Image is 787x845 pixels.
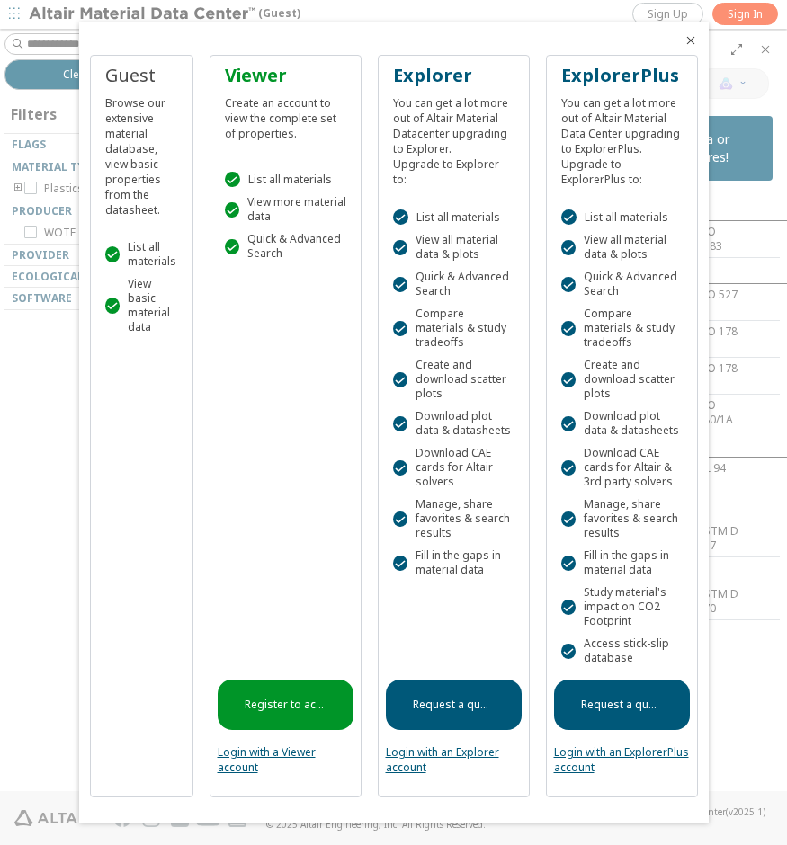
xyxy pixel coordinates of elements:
div: Create an account to view the complete set of properties. [225,88,346,141]
div: Download CAE cards for Altair solvers [393,446,514,489]
div: Quick & Advanced Search [225,232,346,261]
div: List all materials [105,240,178,269]
div: You can get a lot more out of Altair Material Data Center upgrading to ExplorerPlus. Upgrade to E... [561,88,683,187]
div:  [393,209,409,226]
div:  [393,372,407,388]
div: View more material data [225,195,346,224]
div: ExplorerPlus [561,63,683,88]
div: List all materials [225,172,346,188]
div:  [561,240,576,256]
div: View basic material data [105,277,178,334]
div:  [393,277,407,293]
div: Download plot data & datasheets [561,409,683,438]
div:  [225,172,241,188]
div: View all material data & plots [561,233,683,262]
div:  [561,556,576,572]
a: Login with a Viewer account [218,744,316,775]
div:  [393,460,407,476]
a: Login with an ExplorerPlus account [554,744,689,775]
div:  [561,460,576,476]
div:  [561,511,576,528]
div: Guest [105,63,178,88]
div:  [561,600,576,616]
div:  [561,209,577,226]
div: Fill in the gaps in material data [561,548,683,577]
div: Compare materials & study tradeoffs [393,307,514,350]
div:  [393,321,407,337]
div: Download plot data & datasheets [393,409,514,438]
div: Viewer [225,63,346,88]
button: Close [684,33,698,48]
div:  [393,556,407,572]
div:  [225,239,239,255]
div: List all materials [561,209,683,226]
div: Study material's impact on CO2 Footprint [561,585,683,628]
div: Browse our extensive material database, view basic properties from the datasheet. [105,88,178,218]
div:  [393,511,407,528]
div:  [393,240,407,256]
div:  [561,321,576,337]
div:  [105,298,120,314]
a: Login with an Explorer account [386,744,499,775]
a: Register to access instantly [218,680,353,730]
div: List all materials [393,209,514,226]
div: Compare materials & study tradeoffs [561,307,683,350]
div: Manage, share favorites & search results [561,497,683,540]
div:  [561,372,576,388]
div: Access stick-slip database [561,636,683,665]
div:  [225,202,239,218]
div:  [561,277,576,293]
div:  [561,416,576,432]
a: Request a quote [386,680,522,730]
div: Explorer [393,63,514,88]
div:  [105,246,120,262]
div:  [393,416,407,432]
div: Download CAE cards for Altair & 3rd party solvers [561,446,683,489]
div: Create and download scatter plots [561,358,683,401]
div: You can get a lot more out of Altair Material Datacenter upgrading to Explorer. Upgrade to Explor... [393,88,514,187]
div: Quick & Advanced Search [393,270,514,298]
div: Manage, share favorites & search results [393,497,514,540]
div: Fill in the gaps in material data [393,548,514,577]
div: Create and download scatter plots [393,358,514,401]
a: Request a quote [554,680,690,730]
div: View all material data & plots [393,233,514,262]
div:  [561,644,576,660]
div: Quick & Advanced Search [561,270,683,298]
